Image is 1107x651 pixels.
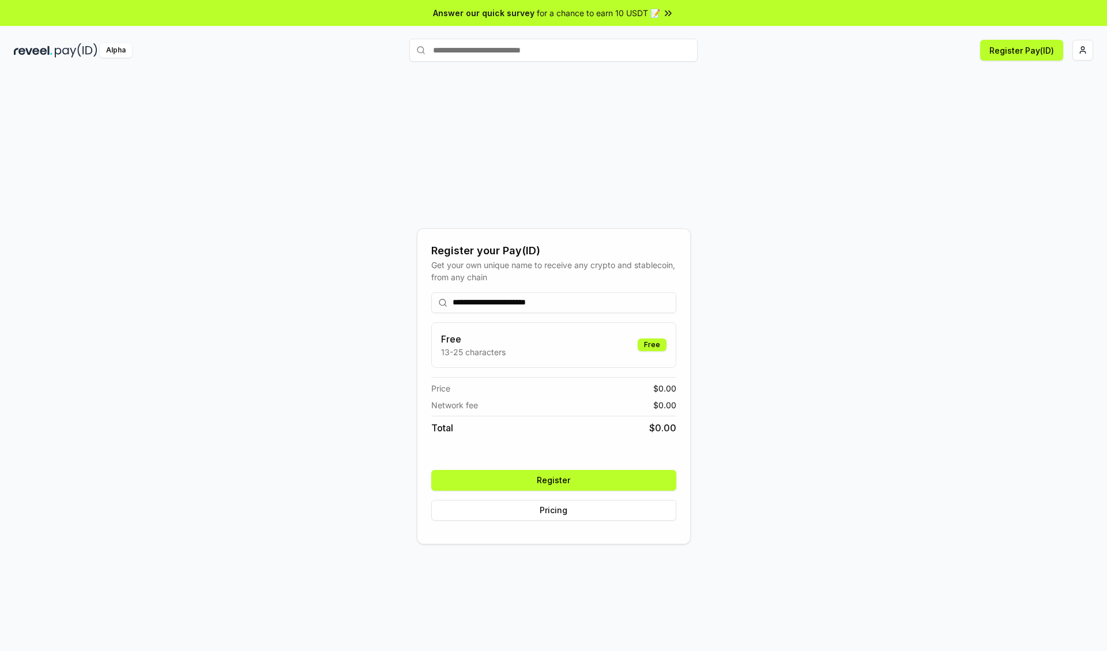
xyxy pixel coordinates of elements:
[431,243,676,259] div: Register your Pay(ID)
[653,399,676,411] span: $ 0.00
[431,470,676,491] button: Register
[980,40,1063,61] button: Register Pay(ID)
[649,421,676,435] span: $ 0.00
[653,382,676,394] span: $ 0.00
[537,7,660,19] span: for a chance to earn 10 USDT 📝
[100,43,132,58] div: Alpha
[431,399,478,411] span: Network fee
[14,43,52,58] img: reveel_dark
[433,7,534,19] span: Answer our quick survey
[431,382,450,394] span: Price
[431,421,453,435] span: Total
[431,259,676,283] div: Get your own unique name to receive any crypto and stablecoin, from any chain
[638,338,667,351] div: Free
[55,43,97,58] img: pay_id
[441,346,506,358] p: 13-25 characters
[431,500,676,521] button: Pricing
[441,332,506,346] h3: Free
